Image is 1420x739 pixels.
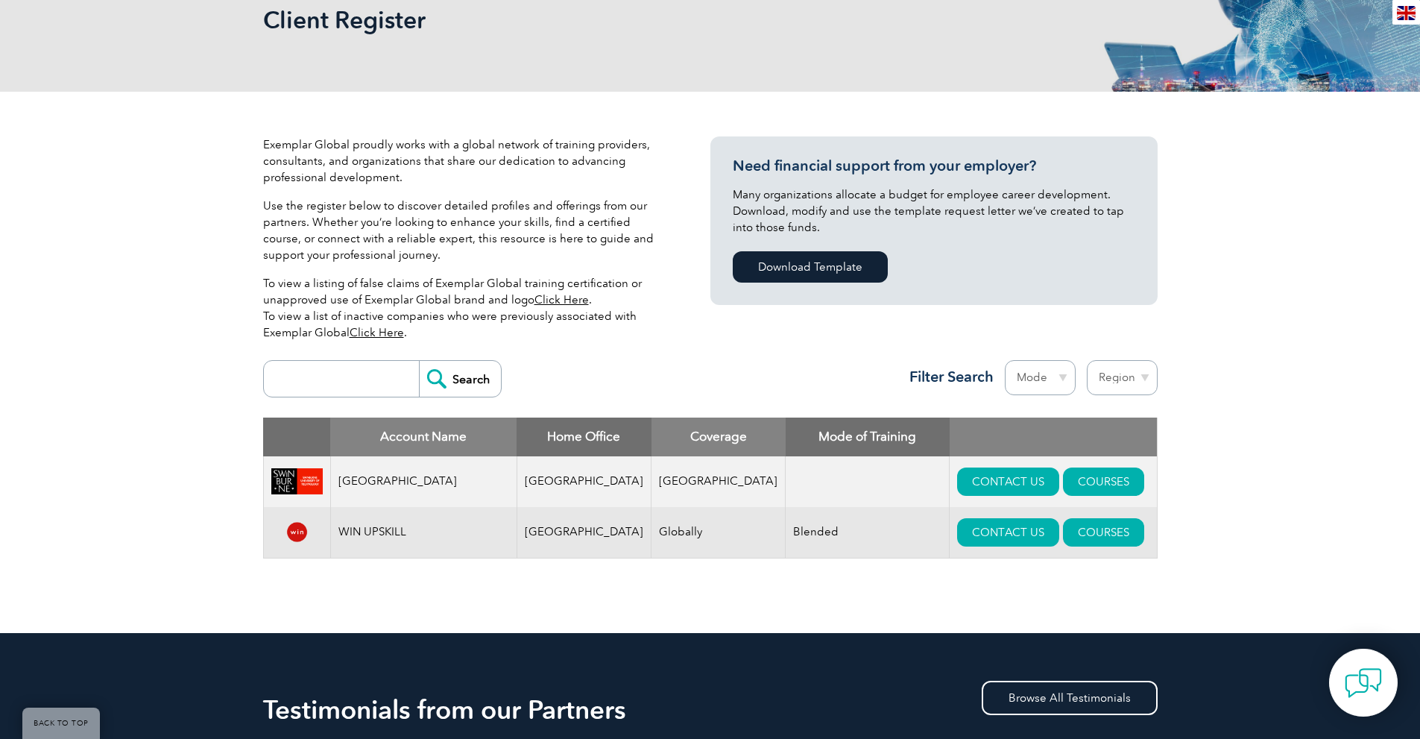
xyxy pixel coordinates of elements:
[1397,6,1416,20] img: en
[1063,468,1144,496] a: COURSES
[330,418,517,456] th: Account Name: activate to sort column descending
[786,418,950,456] th: Mode of Training: activate to sort column ascending
[534,293,589,306] a: Click Here
[517,418,651,456] th: Home Office: activate to sort column ascending
[330,507,517,559] td: WIN UPSKILL
[1063,518,1144,547] a: COURSES
[419,361,501,397] input: Search
[263,136,666,186] p: Exemplar Global proudly works with a global network of training providers, consultants, and organ...
[733,251,888,283] a: Download Template
[263,275,666,341] p: To view a listing of false claims of Exemplar Global training certification or unapproved use of ...
[517,507,651,559] td: [GEOGRAPHIC_DATA]
[271,518,323,547] img: 406aefea-4eb1-ec11-983f-002248d39118-logo.png
[263,8,889,32] h2: Client Register
[957,518,1059,547] a: CONTACT US
[330,456,517,507] td: [GEOGRAPHIC_DATA]
[982,681,1158,715] a: Browse All Testimonials
[950,418,1157,456] th: : activate to sort column ascending
[651,456,786,507] td: [GEOGRAPHIC_DATA]
[651,418,786,456] th: Coverage: activate to sort column ascending
[733,186,1135,236] p: Many organizations allocate a budget for employee career development. Download, modify and use th...
[1345,664,1382,702] img: contact-chat.png
[263,698,1158,722] h2: Testimonials from our Partners
[786,507,950,559] td: Blended
[22,708,100,739] a: BACK TO TOP
[957,468,1059,496] a: CONTACT US
[263,198,666,263] p: Use the register below to discover detailed profiles and offerings from our partners. Whether you...
[271,468,323,494] img: 19a57d8a-d4e0-e911-a812-000d3a795b83-logo.gif
[350,326,404,339] a: Click Here
[517,456,651,507] td: [GEOGRAPHIC_DATA]
[900,368,994,386] h3: Filter Search
[651,507,786,559] td: Globally
[733,157,1135,175] h3: Need financial support from your employer?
